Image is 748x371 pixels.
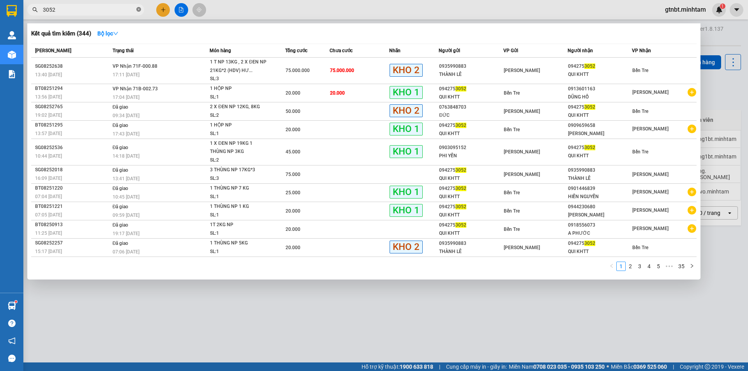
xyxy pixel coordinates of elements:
span: [PERSON_NAME] [504,172,540,177]
div: BT08251295 [35,121,110,129]
div: 094275 [568,239,632,248]
span: 16:09 [DATE] [35,176,62,181]
span: down [113,31,118,36]
span: 20.000 [330,90,345,96]
span: 17:43 [DATE] [113,131,139,137]
span: 3052 [455,123,466,128]
span: 3052 [455,86,466,91]
span: Bến Tre [504,208,520,214]
span: 75.000 [286,172,300,177]
span: Người nhận [568,48,593,53]
span: VP Nhận [632,48,651,53]
span: Đã giao [113,204,129,209]
span: 20.000 [286,227,300,232]
div: 094275 [439,185,503,193]
span: plus-circle [688,88,696,97]
a: 5 [654,262,663,271]
div: QUI KHTT [568,111,632,120]
span: [PERSON_NAME] [504,149,540,155]
div: 094275 [439,221,503,229]
div: [PERSON_NAME] [568,211,632,219]
span: 07:05 [DATE] [35,212,62,218]
span: 09:34 [DATE] [113,113,139,118]
span: 13:41 [DATE] [113,176,139,181]
div: SL: 1 [210,130,268,138]
span: 09:59 [DATE] [113,213,139,218]
div: 1 THÙNG NP 1 KG [210,202,268,211]
span: Bến Tre [632,109,648,114]
span: Đã giao [113,145,129,150]
span: close-circle [136,7,141,12]
span: [PERSON_NAME] [504,245,540,250]
span: Đã giao [113,186,129,191]
span: 3052 [584,104,595,110]
div: 094275 [568,103,632,111]
div: QUI KHTT [439,93,503,101]
div: THÀNH LÊ [439,248,503,256]
span: KHO 2 [390,104,423,117]
span: ••• [663,262,676,271]
div: SG08252257 [35,239,110,247]
span: 14:18 [DATE] [113,153,139,159]
span: 10:44 [DATE] [35,153,62,159]
div: 2 X ĐEN NP 12KG, 8KG [210,103,268,111]
span: [PERSON_NAME] [632,172,669,177]
li: 2 [626,262,635,271]
li: 35 [676,262,687,271]
input: Tìm tên, số ĐT hoặc mã đơn [43,5,135,14]
span: search [32,7,38,12]
span: Trạng thái [113,48,134,53]
div: QUI KHTT [439,211,503,219]
span: 45.000 [286,149,300,155]
div: 0935990883 [568,166,632,174]
span: Đã giao [113,167,129,173]
div: SG08252536 [35,144,110,152]
div: 1 T NP 13KG , 2 X ĐEN NP 21KG*2 (HDV) HƯ... [210,58,268,75]
span: Bến Tre [504,190,520,195]
img: warehouse-icon [8,302,16,310]
span: Bến Tre [504,127,520,132]
div: QUI KHTT [439,193,503,201]
div: 1 HỘP NP [210,84,268,93]
h3: Kết quả tìm kiếm ( 344 ) [31,30,91,38]
img: solution-icon [8,70,16,78]
span: plus-circle [688,224,696,233]
span: 20.000 [286,208,300,214]
span: Đã giao [113,241,129,246]
li: 4 [644,262,654,271]
img: warehouse-icon [8,51,16,59]
a: 1 [617,262,625,271]
div: ĐỨC [439,111,503,120]
div: 094275 [568,62,632,70]
span: KHO 2 [390,64,423,77]
span: Đã giao [113,104,129,110]
span: Chưa cước [330,48,353,53]
span: [PERSON_NAME] [632,90,669,95]
div: QUI KHTT [568,70,632,79]
span: 3052 [584,145,595,150]
span: Món hàng [210,48,231,53]
div: SG08252638 [35,62,110,70]
div: 1 THÙNG NP 7 KG [210,184,268,193]
span: 20.000 [286,127,300,132]
div: 3 THÙNG NP 17KG*3 [210,166,268,174]
div: SG08252018 [35,166,110,174]
span: Bến Tre [632,149,648,155]
a: 35 [676,262,687,271]
strong: Bộ lọc [97,30,118,37]
div: 094275 [439,121,503,130]
span: 20.000 [286,245,300,250]
div: [PERSON_NAME] [568,130,632,138]
span: 19:02 [DATE] [35,113,62,118]
div: SL: 1 [210,93,268,102]
div: 094275 [439,85,503,93]
li: Previous Page [607,262,616,271]
span: 19:17 [DATE] [113,231,139,236]
div: 1 X ĐEN NP 19KG 1 THÙNG NP 3KG [210,139,268,156]
span: KHO 1 [390,186,423,199]
span: Bến Tre [632,68,648,73]
span: KHO 1 [390,123,423,135]
span: [PERSON_NAME] [632,126,669,132]
span: plus-circle [688,206,696,215]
